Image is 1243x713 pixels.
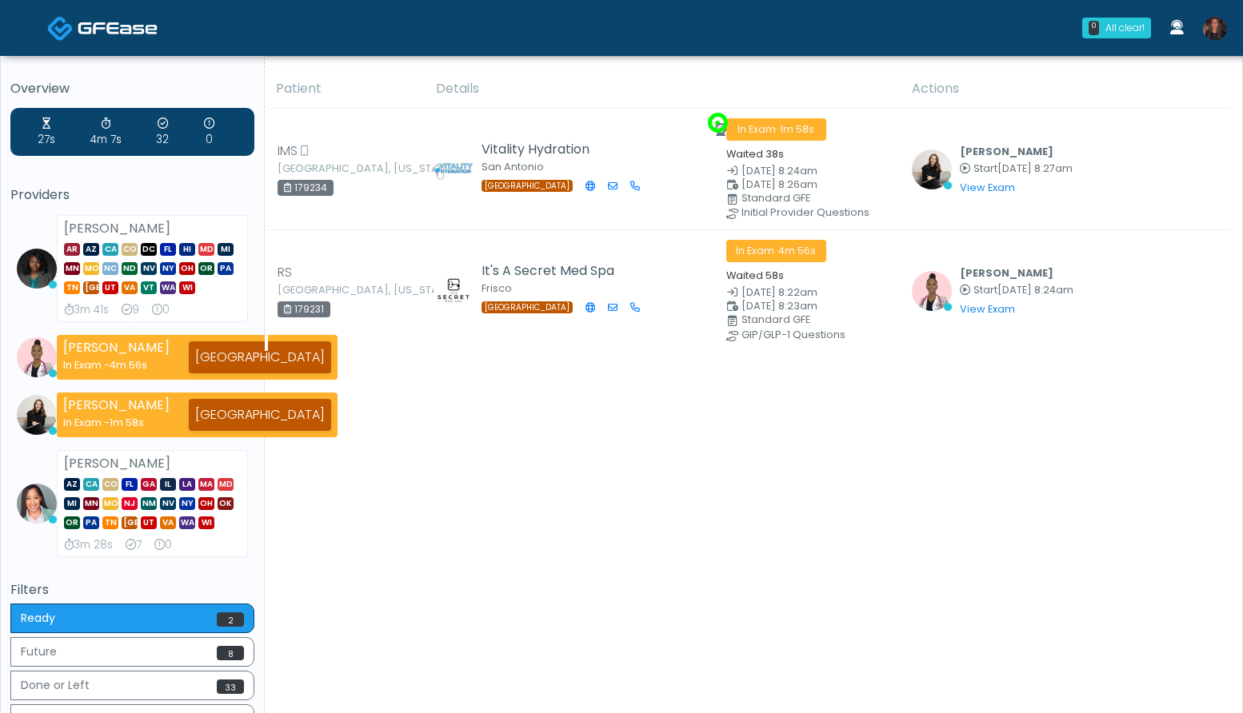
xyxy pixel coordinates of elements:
h5: Vitality Hydration [482,142,621,157]
span: NV [141,262,157,275]
span: NY [160,262,176,275]
button: Ready2 [10,603,254,633]
small: Scheduled Time [726,180,893,190]
b: [PERSON_NAME] [960,266,1053,280]
h5: Providers [10,188,254,202]
span: FL [122,478,138,491]
span: AZ [83,243,99,256]
span: MO [83,262,99,275]
img: Docovia [78,20,158,36]
button: Done or Left33 [10,671,254,700]
span: In Exam · [726,118,826,141]
img: Sydney Lundberg [912,149,952,189]
small: Scheduled Time [726,301,893,312]
h5: Filters [10,583,254,597]
span: 4m 56s [778,244,816,257]
span: MO [102,497,118,510]
span: VA [160,516,176,529]
small: Date Created [726,288,893,298]
span: OR [198,262,214,275]
small: Started at [960,285,1073,296]
span: MI [218,243,234,256]
span: [DATE] 8:23am [741,299,817,313]
span: [DATE] 8:27am [997,161,1073,175]
span: [GEOGRAPHIC_DATA] [83,281,99,294]
div: 9 [122,302,139,318]
span: OK [218,497,234,510]
div: GIP/GLP-1 Questions [741,330,908,340]
span: ND [122,262,138,275]
span: VT [141,281,157,294]
span: CA [102,243,118,256]
img: Rozlyn Bauer [1203,17,1227,41]
span: CO [122,243,138,256]
span: OH [179,262,195,275]
strong: [PERSON_NAME] [64,454,170,472]
div: Standard GFE [741,193,908,203]
span: PA [83,516,99,529]
a: Docovia [47,2,158,54]
small: [GEOGRAPHIC_DATA], [US_STATE] [278,164,366,173]
span: GA [141,478,157,491]
span: MD [198,243,214,256]
span: IMS [278,141,298,161]
span: HI [179,243,195,256]
div: [GEOGRAPHIC_DATA] [189,399,331,431]
span: AR [64,243,80,256]
div: Standard GFE [741,315,908,325]
span: FL [160,243,176,256]
div: 0 [152,302,170,318]
span: MN [83,497,99,510]
span: [GEOGRAPHIC_DATA] [122,516,138,529]
span: CO [102,478,118,491]
div: 27s [38,116,55,148]
span: 4m 56s [110,358,147,372]
div: 179234 [278,180,334,196]
small: Frisco [482,281,512,295]
div: 7 [126,537,142,553]
span: NM [141,497,157,510]
span: PA [218,262,234,275]
th: Details [426,70,902,109]
small: Waited 58s [726,269,784,282]
th: Patient [266,70,426,109]
span: DC [141,243,157,256]
span: UT [102,281,118,294]
img: Amanda Creel [434,269,474,309]
span: [DATE] 8:26am [741,177,817,191]
span: 2 [217,612,244,627]
a: View Exam [960,181,1015,194]
img: Docovia [47,15,74,42]
span: TN [102,516,118,529]
small: Started at [960,164,1073,174]
span: WA [160,281,176,294]
strong: [PERSON_NAME] [63,338,170,356]
div: 0 [1089,21,1099,35]
h5: Overview [10,82,254,96]
span: UT [141,516,157,529]
div: 3m 28s [64,537,113,553]
span: NY [179,497,195,510]
span: MI [64,497,80,510]
span: 8 [217,646,244,660]
div: Initial Provider Questions [741,208,908,217]
span: [GEOGRAPHIC_DATA] [482,301,573,313]
img: Sydney Lundberg [17,395,57,435]
div: In Exam - [63,357,170,372]
span: OH [198,497,214,510]
span: 1m 58s [780,122,814,136]
span: NC [102,262,118,275]
div: 0 [154,537,172,553]
div: 179231 [278,301,330,317]
div: 3m 41s [64,302,109,318]
div: 0 [204,116,214,148]
span: 33 [217,679,244,694]
span: 1m 58s [110,416,144,429]
th: Actions [902,70,1230,109]
strong: [PERSON_NAME] [64,219,170,237]
h5: It's A Secret Med Spa [482,264,621,278]
div: In Exam - [63,415,170,430]
span: NJ [122,497,138,510]
span: VA [122,281,138,294]
a: View Exam [960,302,1015,316]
